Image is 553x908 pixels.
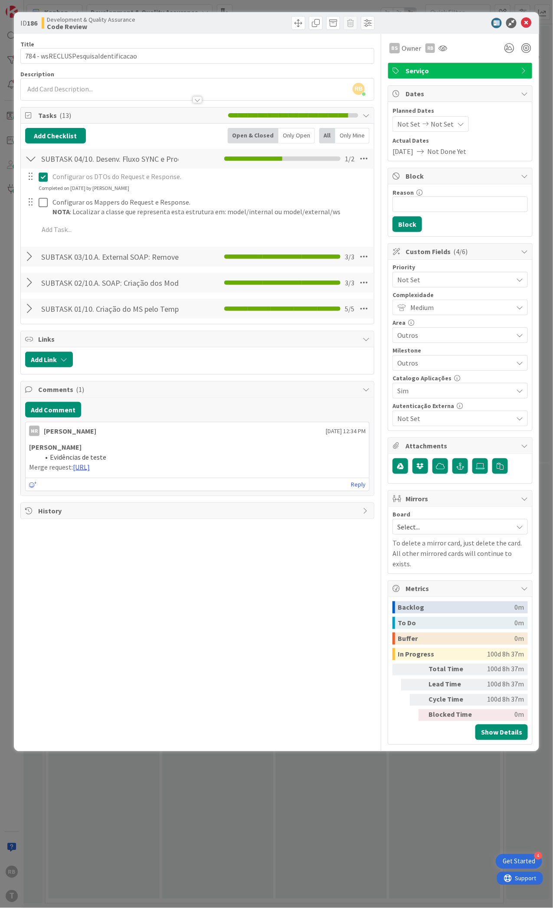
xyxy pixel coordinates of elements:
input: Add Checklist... [38,301,182,317]
p: To delete a mirror card, just delete the card. All other mirrored cards will continue to exists. [393,538,528,569]
div: 0m [480,709,524,721]
button: Add Comment [25,402,81,418]
span: Evidências de teste [50,453,106,461]
button: Add Checklist [25,128,86,144]
p: : Localizar a classe que representa esta estrutura em: model/internal ou model/external/ws [52,207,368,217]
span: Outros [397,329,508,341]
div: 0m [514,601,524,614]
span: Serviço [406,65,517,76]
div: Total Time [429,664,476,676]
label: Reason [393,189,414,196]
div: 0m [514,633,524,645]
span: Select... [397,521,508,533]
div: Milestone [393,347,528,353]
span: Description [20,70,54,78]
span: [DATE] 12:34 PM [326,427,366,436]
span: Tasks [38,110,224,121]
span: ( 1 ) [76,385,84,394]
span: Dates [406,88,517,99]
span: RB [353,83,365,95]
span: 3 / 3 [345,278,354,288]
input: type card name here... [20,48,374,64]
input: Add Checklist... [38,275,182,291]
div: Cycle Time [429,694,476,706]
span: History [38,506,358,516]
span: ( 4/6 ) [453,247,468,256]
span: Owner [402,43,421,53]
span: Mirrors [406,493,517,504]
div: Autenticação Externa [393,403,528,409]
span: ( 13 ) [59,111,71,120]
div: [PERSON_NAME] [44,426,96,436]
input: Add Checklist... [38,249,182,265]
span: Not Set [397,412,508,425]
strong: [PERSON_NAME] [29,443,82,451]
div: Priority [393,264,528,270]
span: Board [393,511,410,517]
span: 5 / 5 [345,304,354,314]
a: [URL] [73,463,90,471]
div: Catalogo Aplicações [393,375,528,381]
span: Sim [397,385,508,397]
div: Buffer [398,633,514,645]
span: Not Set [397,274,508,286]
div: 0m [514,617,524,629]
span: ID [20,18,37,28]
div: In Progress [398,648,487,660]
div: Only Open [278,128,315,144]
div: BS [389,43,400,53]
div: Open & Closed [228,128,278,144]
div: Only Mine [335,128,370,144]
a: Reply [351,479,366,490]
b: Code Review [47,23,135,30]
label: Title [20,40,34,48]
span: Links [38,334,358,344]
span: Development & Quality Assurance [47,16,135,23]
div: MR [29,426,39,436]
span: Planned Dates [393,106,528,115]
div: Get Started [503,857,535,866]
b: 186 [27,19,37,27]
span: Support [18,1,39,12]
div: 100d 8h 37m [487,648,524,660]
div: Open Get Started checklist, remaining modules: 4 [496,854,542,869]
div: Backlog [398,601,514,614]
button: Show Details [475,725,528,740]
span: Not Set [431,119,454,129]
span: Not Done Yet [427,146,466,157]
input: Add Checklist... [38,151,182,167]
span: Custom Fields [406,246,517,257]
div: RB [425,43,435,53]
div: 100d 8h 37m [480,694,524,706]
span: Medium [410,301,508,314]
button: Add Link [25,352,73,367]
span: Comments [38,384,358,395]
button: Block [393,216,422,232]
span: Attachments [406,441,517,451]
p: Configurar os Mappers do Request e Response. [52,197,368,207]
span: 1 / 2 [345,154,354,164]
span: Metrics [406,584,517,594]
div: To Do [398,617,514,629]
div: 4 [534,852,542,860]
span: [DATE] [393,146,413,157]
span: 3 / 3 [345,251,354,262]
strong: NOTA [52,207,70,216]
div: 100d 8h 37m [480,679,524,691]
div: All [319,128,335,144]
span: Actual Dates [393,136,528,145]
span: Outros [397,357,508,369]
p: Configurar os DTOs do Request e Response. [52,172,368,182]
span: Merge request: [29,463,73,471]
div: Area [393,320,528,326]
div: Completed on [DATE] by [PERSON_NAME] [39,184,129,192]
span: Block [406,171,517,181]
div: Lead Time [429,679,476,691]
span: Not Set [397,119,420,129]
div: Complexidade [393,292,528,298]
div: 100d 8h 37m [480,664,524,676]
div: Blocked Time [429,709,476,721]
